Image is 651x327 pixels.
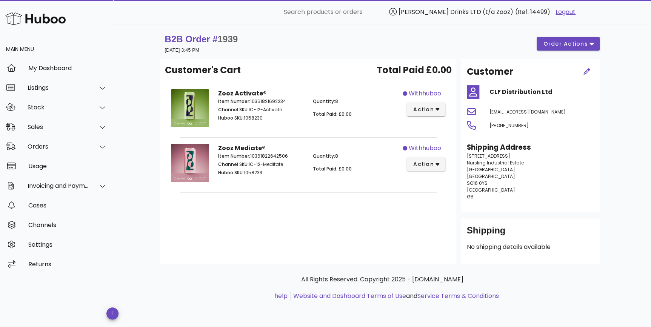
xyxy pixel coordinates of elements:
[28,221,107,229] div: Channels
[166,275,598,284] p: All Rights Reserved. Copyright 2025 - [DOMAIN_NAME]
[399,8,513,16] span: [PERSON_NAME] Drinks LTD (t/a Zooz)
[218,169,304,176] p: 1058233
[467,142,594,153] h3: Shipping Address
[218,106,249,113] span: Channel SKU:
[28,202,107,209] div: Cases
[467,166,515,173] span: [GEOGRAPHIC_DATA]
[489,109,566,115] span: [EMAIL_ADDRESS][DOMAIN_NAME]
[377,63,452,77] span: Total Paid £0.00
[537,37,599,51] button: order actions
[218,98,250,104] span: Item Number:
[291,292,499,301] li: and
[489,122,529,129] span: [PHONE_NUMBER]
[218,153,304,160] p: 10361822642506
[409,89,441,98] span: withhuboo
[312,98,398,105] p: 8
[467,243,594,252] p: No shipping details available
[171,89,209,127] img: Product Image
[312,153,335,159] span: Quantity:
[165,63,241,77] span: Customer's Cart
[218,34,238,44] span: 1939
[489,88,594,97] h4: CLF Distribution Ltd
[413,160,434,168] span: action
[171,144,209,182] img: Product Image
[409,144,441,153] span: withhuboo
[28,123,89,130] div: Sales
[556,8,576,17] a: Logout
[413,106,434,114] span: action
[467,187,515,193] span: [GEOGRAPHIC_DATA]
[218,169,244,176] span: Huboo SKU:
[218,115,244,121] span: Huboo SKU:
[467,65,513,78] h2: Customer
[28,241,107,248] div: Settings
[218,115,304,121] p: 1058230
[28,261,107,268] div: Returns
[218,144,265,152] strong: Zooz Mediate®
[28,64,107,72] div: My Dashboard
[165,34,238,44] strong: B2B Order #
[218,98,304,105] p: 10361821692234
[467,173,515,180] span: [GEOGRAPHIC_DATA]
[28,104,89,111] div: Stock
[467,160,524,166] span: Nursling Industrial Estate
[467,180,488,186] span: SO16 0YS
[543,40,588,48] span: order actions
[218,106,304,113] p: IC-12-Activate
[467,224,594,243] div: Shipping
[407,157,446,171] button: action
[312,111,351,117] span: Total Paid: £0.00
[312,166,351,172] span: Total Paid: £0.00
[28,163,107,170] div: Usage
[293,292,406,300] a: Website and Dashboard Terms of Use
[218,89,266,98] strong: Zooz Activate®
[417,292,499,300] a: Service Terms & Conditions
[407,103,446,116] button: action
[515,8,550,16] span: (Ref: 14499)
[312,98,335,104] span: Quantity:
[312,153,398,160] p: 8
[467,193,474,200] span: GB
[28,84,89,91] div: Listings
[218,161,304,168] p: IC-12-Meditate
[28,143,89,150] div: Orders
[218,161,249,167] span: Channel SKU:
[28,182,89,189] div: Invoicing and Payments
[165,48,199,53] small: [DATE] 3:45 PM
[467,153,510,159] span: [STREET_ADDRESS]
[5,11,66,27] img: Huboo Logo
[218,153,250,159] span: Item Number:
[274,292,288,300] a: help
